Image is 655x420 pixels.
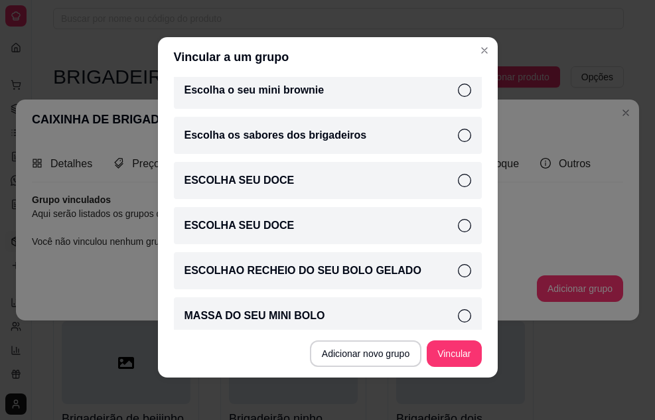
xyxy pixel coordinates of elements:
[310,340,421,367] button: Adicionar novo grupo
[184,127,367,143] p: Escolha os sabores dos brigadeiros
[474,40,495,61] button: Close
[184,173,295,188] p: ESCOLHA SEU DOCE
[158,37,498,77] header: Vincular a um grupo
[184,218,295,234] p: ESCOLHA SEU DOCE
[184,82,325,98] p: Escolha o seu mini brownie
[427,340,481,367] button: Vincular
[184,263,421,279] p: ESCOLHAO RECHEIO DO SEU BOLO GELADO
[184,308,325,324] p: MASSA DO SEU MINI BOLO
